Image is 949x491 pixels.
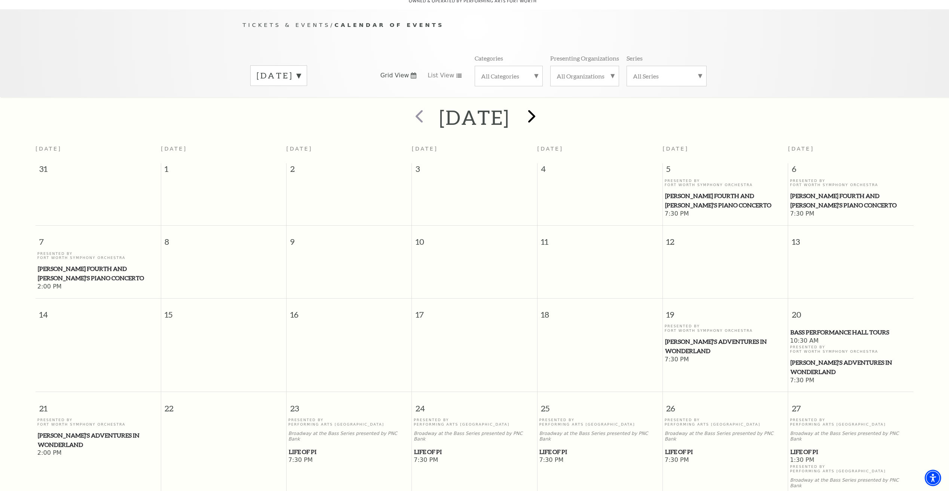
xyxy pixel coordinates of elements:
[412,226,537,251] span: 10
[790,179,912,187] p: Presented By Fort Worth Symphony Orchestra
[37,251,159,260] p: Presented By Fort Worth Symphony Orchestra
[481,72,536,80] label: All Categories
[439,105,510,129] h2: [DATE]
[788,226,913,251] span: 13
[288,418,410,426] p: Presented By Performing Arts [GEOGRAPHIC_DATA]
[380,71,409,80] span: Grid View
[36,299,161,324] span: 14
[662,146,689,152] span: [DATE]
[790,456,912,464] span: 1:30 PM
[790,447,911,457] span: Life of Pi
[539,418,661,426] p: Presented By Performing Arts [GEOGRAPHIC_DATA]
[405,104,432,131] button: prev
[36,226,161,251] span: 7
[38,431,159,449] span: [PERSON_NAME]'s Adventures in Wonderland
[665,179,786,187] p: Presented By Fort Worth Symphony Orchestra
[161,392,286,418] span: 22
[665,337,786,355] span: [PERSON_NAME]'s Adventures in Wonderland
[287,392,411,418] span: 23
[665,447,786,457] span: Life of Pi
[288,456,410,464] span: 7:30 PM
[412,299,537,324] span: 17
[790,358,911,376] span: [PERSON_NAME]'s Adventures in Wonderland
[287,226,411,251] span: 9
[790,478,912,489] p: Broadway at the Bass Series presented by PNC Bank
[663,392,788,418] span: 26
[412,146,438,152] span: [DATE]
[663,226,788,251] span: 12
[538,163,662,178] span: 4
[790,431,912,442] p: Broadway at the Bass Series presented by PNC Bank
[517,104,544,131] button: next
[537,146,563,152] span: [DATE]
[790,191,911,210] span: [PERSON_NAME] Fourth and [PERSON_NAME]'s Piano Concerto
[36,392,161,418] span: 21
[36,163,161,178] span: 31
[161,163,286,178] span: 1
[925,470,941,486] div: Accessibility Menu
[663,299,788,324] span: 19
[539,456,661,464] span: 7:30 PM
[788,146,814,152] span: [DATE]
[790,210,912,218] span: 7:30 PM
[243,21,707,30] p: /
[550,54,619,62] p: Presenting Organizations
[412,163,537,178] span: 3
[287,299,411,324] span: 16
[665,431,786,442] p: Broadway at the Bass Series presented by PNC Bank
[790,418,912,426] p: Presented By Performing Arts [GEOGRAPHIC_DATA]
[788,163,913,178] span: 6
[243,22,331,28] span: Tickets & Events
[475,54,503,62] p: Categories
[665,324,786,333] p: Presented By Fort Worth Symphony Orchestra
[665,210,786,218] span: 7:30 PM
[790,464,912,473] p: Presented By Performing Arts [GEOGRAPHIC_DATA]
[38,264,159,282] span: [PERSON_NAME] Fourth and [PERSON_NAME]'s Piano Concerto
[665,191,786,210] span: [PERSON_NAME] Fourth and [PERSON_NAME]'s Piano Concerto
[289,447,410,457] span: Life of Pi
[287,146,313,152] span: [DATE]
[334,22,444,28] span: Calendar of Events
[539,447,660,457] span: Life of Pi
[557,72,613,80] label: All Organizations
[37,418,159,426] p: Presented By Fort Worth Symphony Orchestra
[161,299,286,324] span: 15
[414,447,535,457] span: Life of Pi
[37,283,159,291] span: 2:00 PM
[538,392,662,418] span: 25
[37,449,159,457] span: 2:00 PM
[288,431,410,442] p: Broadway at the Bass Series presented by PNC Bank
[414,418,535,426] p: Presented By Performing Arts [GEOGRAPHIC_DATA]
[538,226,662,251] span: 11
[627,54,643,62] p: Series
[161,146,187,152] span: [DATE]
[538,299,662,324] span: 18
[788,392,913,418] span: 27
[663,163,788,178] span: 5
[36,146,62,152] span: [DATE]
[414,456,535,464] span: 7:30 PM
[665,356,786,364] span: 7:30 PM
[287,163,411,178] span: 2
[414,431,535,442] p: Broadway at the Bass Series presented by PNC Bank
[633,72,700,80] label: All Series
[161,226,286,251] span: 8
[257,70,301,81] label: [DATE]
[539,431,661,442] p: Broadway at the Bass Series presented by PNC Bank
[412,392,537,418] span: 24
[428,71,454,80] span: List View
[665,456,786,464] span: 7:30 PM
[790,328,911,337] span: Bass Performance Hall Tours
[790,345,912,353] p: Presented By Fort Worth Symphony Orchestra
[790,337,912,345] span: 10:30 AM
[788,299,913,324] span: 20
[790,377,912,385] span: 7:30 PM
[665,418,786,426] p: Presented By Performing Arts [GEOGRAPHIC_DATA]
